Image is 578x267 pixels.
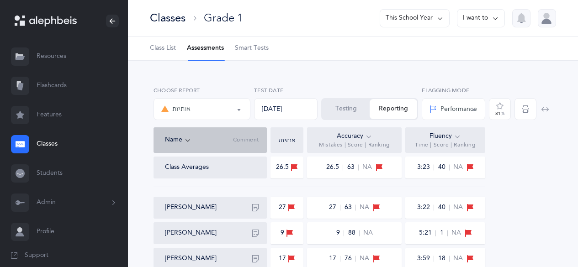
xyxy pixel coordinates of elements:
span: 63 [347,164,359,170]
button: 81% [489,98,511,120]
div: 27 [279,203,295,213]
span: NA [453,163,463,172]
span: NA [360,254,369,263]
span: 40 [438,204,450,210]
div: Accuracy [337,131,372,141]
span: Mistakes | Score | Ranking [319,141,390,149]
span: 27 [329,204,340,210]
div: 9 [281,228,293,238]
div: 81 [495,111,504,116]
div: Performance [430,105,477,114]
span: Support [25,251,48,260]
div: [DATE] [254,98,318,120]
label: Choose report [154,86,250,94]
div: Grade 1 [204,10,243,26]
span: Smart Tests [235,44,269,53]
span: 76 [344,256,356,262]
span: 26.5 [326,164,343,170]
span: Time | Score | Ranking [415,141,475,149]
div: 17 [279,254,295,264]
span: 18 [438,256,450,262]
span: NA [453,203,463,212]
span: 17 [329,256,340,262]
button: Performance [422,98,485,120]
span: 1 [440,230,448,236]
label: Test Date [254,86,318,94]
button: אותיות [154,98,250,120]
div: Name [165,135,233,145]
span: NA [360,203,369,212]
button: This School Year [380,9,450,27]
div: אותיות [273,137,301,143]
div: 26.5 [276,162,298,173]
span: 3:23 [417,164,434,170]
span: 3:59 [417,256,434,262]
div: אותיות [161,104,191,115]
span: % [501,111,504,116]
div: Fluency [430,131,461,141]
span: 88 [348,230,360,236]
div: Class Averages [165,163,209,172]
button: [PERSON_NAME] [165,203,217,212]
button: [PERSON_NAME] [165,254,217,263]
span: 3:22 [417,204,434,210]
span: NA [362,163,372,172]
span: 5:21 [419,230,436,236]
span: 9 [336,230,344,236]
span: NA [363,229,373,238]
span: NA [451,229,461,238]
span: 63 [344,204,356,210]
span: Class List [150,44,176,53]
span: NA [453,254,463,263]
label: Flagging Mode [422,86,485,94]
button: I want to [457,9,505,27]
span: 40 [438,164,450,170]
button: Testing [322,99,370,119]
span: Comment [233,136,259,144]
button: [PERSON_NAME] [165,229,217,238]
div: Classes [150,10,186,26]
